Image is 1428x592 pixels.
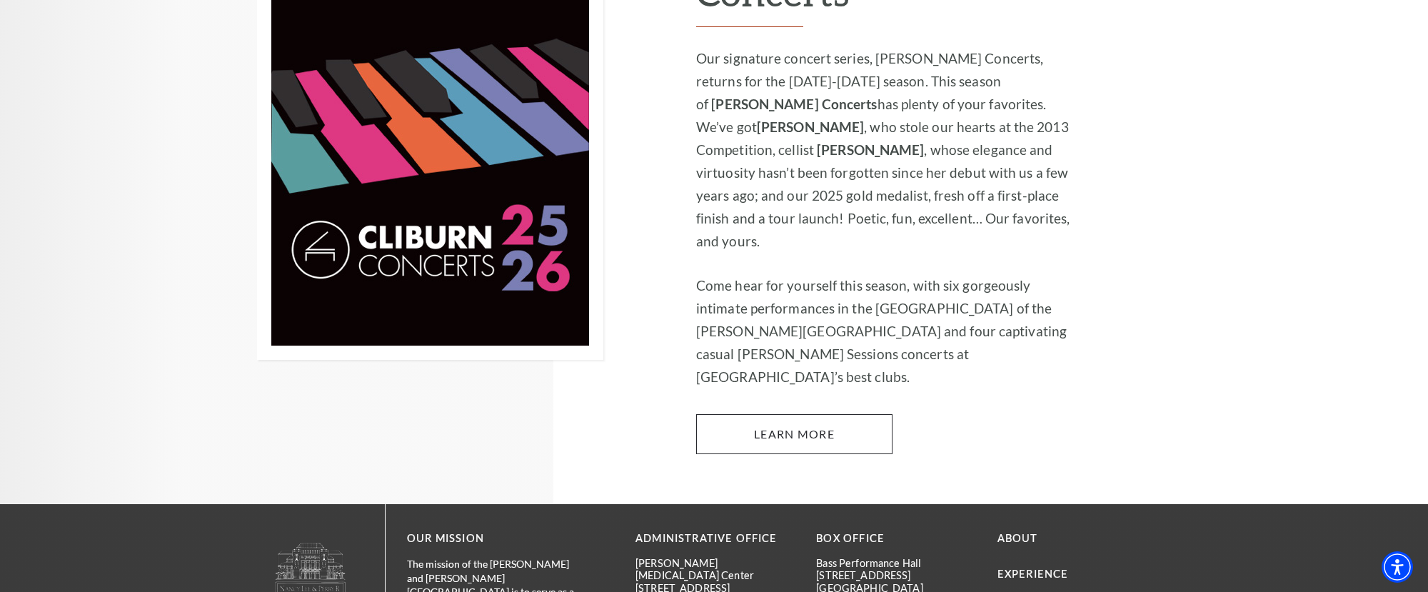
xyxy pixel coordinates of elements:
p: [STREET_ADDRESS] [816,569,975,581]
strong: [PERSON_NAME] Concerts [711,96,877,112]
a: Learn More 2025-2026 Cliburn Concerts [696,414,892,454]
p: Administrative Office [635,530,795,548]
p: Come hear for yourself this season, with six gorgeously intimate performances in the [GEOGRAPHIC_... [696,274,1078,388]
strong: [PERSON_NAME] [817,141,924,158]
p: BOX OFFICE [816,530,975,548]
p: Bass Performance Hall [816,557,975,569]
div: Accessibility Menu [1382,551,1413,583]
a: Experience [997,568,1069,580]
p: OUR MISSION [407,530,585,548]
p: [PERSON_NAME][MEDICAL_DATA] Center [635,557,795,582]
strong: [PERSON_NAME] [757,119,864,135]
a: About [997,532,1038,544]
p: Our signature concert series, [PERSON_NAME] Concerts, returns for the [DATE]-[DATE] season. This ... [696,47,1078,253]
